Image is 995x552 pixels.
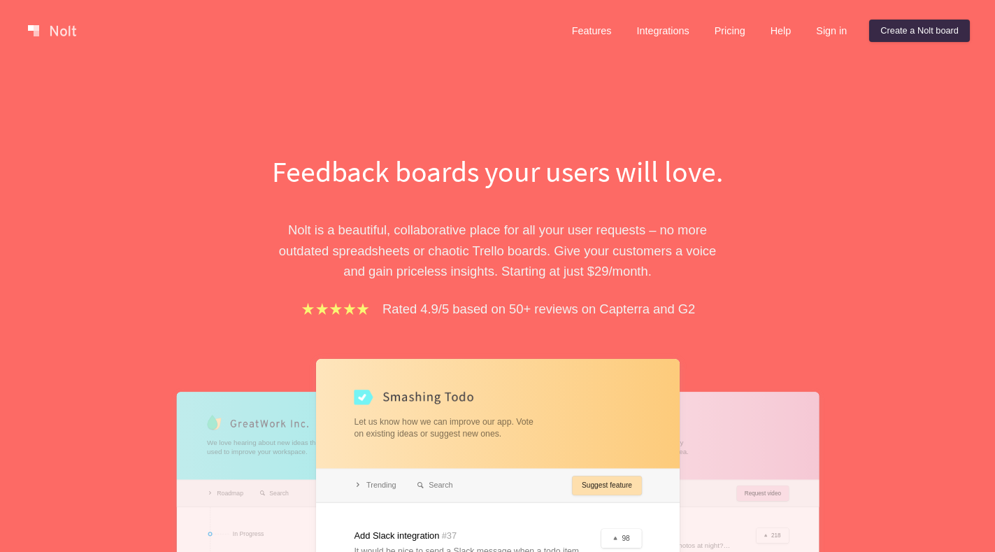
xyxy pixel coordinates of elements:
img: stars.b067e34983.png [300,301,371,317]
a: Sign in [805,20,858,42]
a: Features [561,20,623,42]
p: Rated 4.9/5 based on 50+ reviews on Capterra and G2 [382,299,695,319]
a: Create a Nolt board [869,20,970,42]
h1: Feedback boards your users will love. [257,151,739,192]
p: Nolt is a beautiful, collaborative place for all your user requests – no more outdated spreadshee... [257,220,739,281]
a: Integrations [625,20,700,42]
a: Pricing [703,20,757,42]
a: Help [759,20,803,42]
